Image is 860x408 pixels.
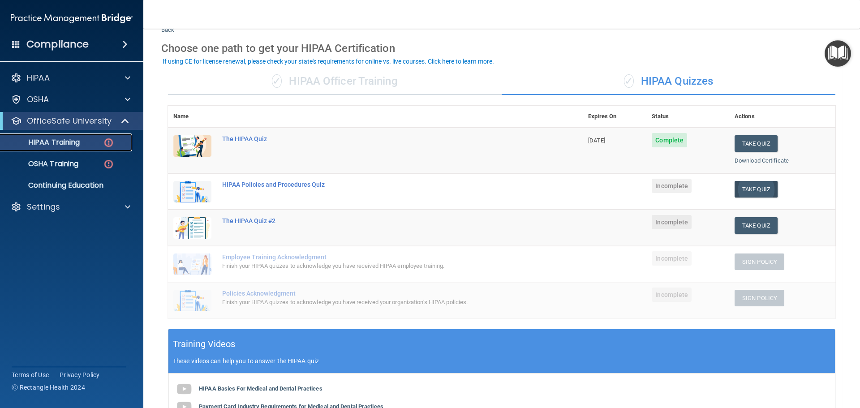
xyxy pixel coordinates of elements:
span: Incomplete [652,288,692,302]
a: Back [161,16,174,33]
p: Settings [27,202,60,212]
button: Take Quiz [735,217,778,234]
img: danger-circle.6113f641.png [103,159,114,170]
b: HIPAA Basics For Medical and Dental Practices [199,385,322,392]
iframe: Drift Widget Chat Controller [815,346,849,380]
span: Incomplete [652,179,692,193]
th: Status [646,106,729,128]
button: Sign Policy [735,290,784,306]
p: HIPAA Training [6,138,80,147]
button: Sign Policy [735,253,784,270]
img: danger-circle.6113f641.png [103,137,114,148]
h5: Training Videos [173,336,236,352]
p: OSHA [27,94,49,105]
a: Privacy Policy [60,370,100,379]
p: OfficeSafe University [27,116,112,126]
span: ✓ [624,74,634,88]
a: Terms of Use [12,370,49,379]
div: Finish your HIPAA quizzes to acknowledge you have received your organization’s HIPAA policies. [222,297,538,308]
a: HIPAA [11,73,130,83]
h4: Compliance [26,38,89,51]
a: OfficeSafe University [11,116,130,126]
div: Finish your HIPAA quizzes to acknowledge you have received HIPAA employee training. [222,261,538,271]
div: Employee Training Acknowledgment [222,253,538,261]
p: Continuing Education [6,181,128,190]
img: PMB logo [11,9,133,27]
p: HIPAA [27,73,50,83]
button: If using CE for license renewal, please check your state's requirements for online vs. live cours... [161,57,495,66]
span: Incomplete [652,215,692,229]
span: ✓ [272,74,282,88]
span: [DATE] [588,137,605,144]
img: gray_youtube_icon.38fcd6cc.png [175,380,193,398]
p: OSHA Training [6,159,78,168]
button: Take Quiz [735,135,778,152]
span: Complete [652,133,687,147]
button: Open Resource Center [825,40,851,67]
th: Actions [729,106,835,128]
button: Take Quiz [735,181,778,198]
a: Settings [11,202,130,212]
div: Policies Acknowledgment [222,290,538,297]
div: Choose one path to get your HIPAA Certification [161,35,842,61]
a: OSHA [11,94,130,105]
p: These videos can help you to answer the HIPAA quiz [173,357,830,365]
a: Download Certificate [735,157,789,164]
div: If using CE for license renewal, please check your state's requirements for online vs. live cours... [163,58,494,64]
span: Ⓒ Rectangle Health 2024 [12,383,85,392]
th: Name [168,106,217,128]
div: The HIPAA Quiz [222,135,538,142]
div: HIPAA Quizzes [502,68,835,95]
th: Expires On [583,106,646,128]
div: HIPAA Officer Training [168,68,502,95]
span: Incomplete [652,251,692,266]
div: The HIPAA Quiz #2 [222,217,538,224]
div: HIPAA Policies and Procedures Quiz [222,181,538,188]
